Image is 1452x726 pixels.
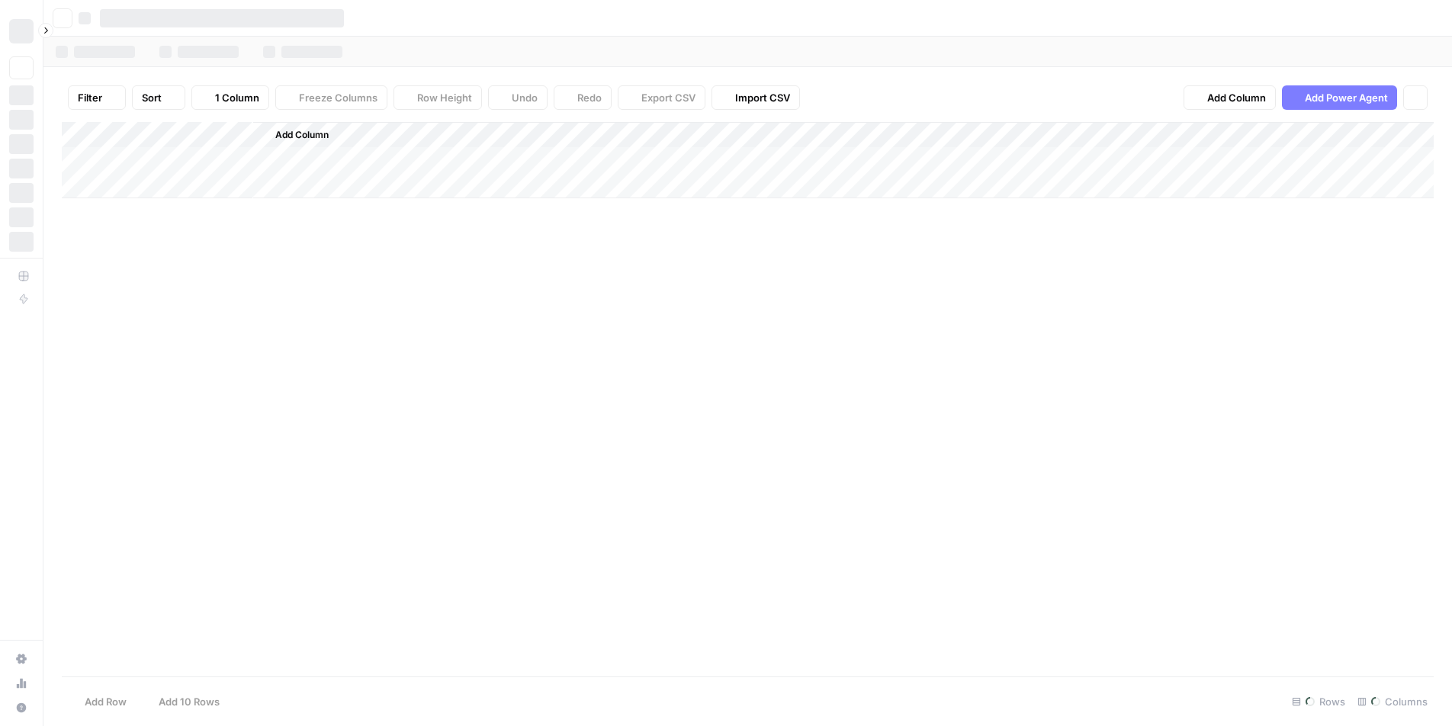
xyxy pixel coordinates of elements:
[1305,90,1388,105] span: Add Power Agent
[255,125,335,145] button: Add Column
[191,85,269,110] button: 1 Column
[1207,90,1266,105] span: Add Column
[85,694,127,709] span: Add Row
[488,85,548,110] button: Undo
[68,85,126,110] button: Filter
[9,671,34,695] a: Usage
[618,85,705,110] button: Export CSV
[78,90,102,105] span: Filter
[299,90,377,105] span: Freeze Columns
[712,85,800,110] button: Import CSV
[9,647,34,671] a: Settings
[62,689,136,714] button: Add Row
[735,90,790,105] span: Import CSV
[136,689,229,714] button: Add 10 Rows
[577,90,602,105] span: Redo
[9,695,34,720] button: Help + Support
[1282,85,1397,110] button: Add Power Agent
[394,85,482,110] button: Row Height
[159,694,220,709] span: Add 10 Rows
[1184,85,1276,110] button: Add Column
[132,85,185,110] button: Sort
[554,85,612,110] button: Redo
[1351,689,1434,714] div: Columns
[142,90,162,105] span: Sort
[275,85,387,110] button: Freeze Columns
[417,90,472,105] span: Row Height
[641,90,695,105] span: Export CSV
[275,128,329,142] span: Add Column
[215,90,259,105] span: 1 Column
[1286,689,1351,714] div: Rows
[512,90,538,105] span: Undo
